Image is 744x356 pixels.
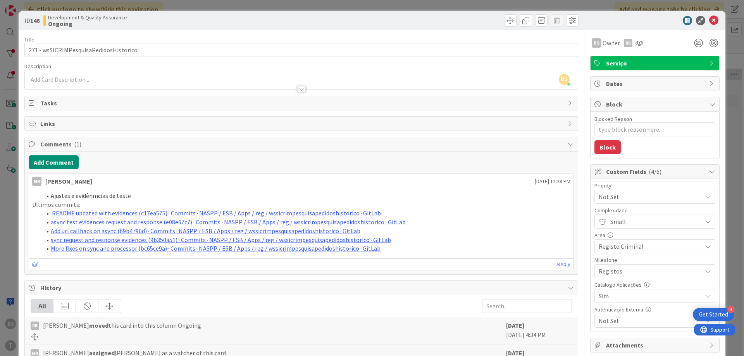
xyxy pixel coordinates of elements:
a: async test evidences request and response (e08e67c7) · Commits · NASPP / ESB / Apps / reg / wssic... [51,218,406,226]
div: RB [31,322,39,330]
span: [PERSON_NAME] this card into this column Ongoing [43,321,201,330]
span: Not Set [599,191,698,202]
span: Sim [599,291,698,301]
div: Priority [594,183,715,188]
div: Get Started [699,311,728,318]
input: type card name here... [24,43,578,57]
button: Block [594,140,621,154]
span: Not Set [599,315,698,326]
span: Small [610,216,698,227]
span: Block [606,100,705,109]
span: History [40,283,564,292]
span: Registos [599,266,698,277]
span: Custom Fields [606,167,705,176]
div: Complexidade [594,208,715,213]
label: Blocked Reason [594,115,632,122]
a: Add url callback on async (69b4790d) · Commits · NASPP / ESB / Apps / reg / wssicrimpesquisapedid... [51,227,360,235]
div: Open Get Started checklist, remaining modules: 4 [693,308,734,321]
div: All [31,299,53,313]
span: ID [24,16,40,25]
span: ( 1 ) [74,140,81,148]
b: [DATE] [506,322,524,329]
li: Ajustes e evidênmcias de teste [41,191,570,200]
div: RB [624,39,632,47]
a: sync request and response evidences (9b350a51) · Commits · NASPP / ESB / Apps / reg / wssicrimpes... [51,236,391,244]
b: Ongoing [48,21,127,27]
div: Milestone [594,257,715,263]
span: Owner [603,38,620,48]
input: Search... [482,299,572,313]
span: Links [40,119,564,128]
div: Catalogo Aplicações [594,282,715,287]
label: Title [24,36,34,43]
span: Support [16,1,35,10]
div: Autenticação Externa [594,307,715,312]
div: [DATE] 4:34 PM [506,321,572,340]
span: Registo Criminal [599,241,698,252]
span: Dates [606,79,705,88]
span: BS [559,74,570,85]
span: Serviço [606,58,705,68]
p: Ultimos commits: [32,200,570,209]
span: [DATE] 12:28 PM [535,177,570,186]
b: 146 [30,17,40,24]
a: More fixes on sync and processor (bc65ce9a) · Commits · NASPP / ESB / Apps / reg / wssicrimpesqui... [51,244,381,252]
a: README updated with evidences (c17ea575) · Commits · NASPP / ESB / Apps / reg / wssicrimpesquisap... [52,209,381,217]
a: Reply [557,260,570,269]
b: moved [89,322,108,329]
span: Description [24,63,51,70]
button: Add Comment [29,155,79,169]
span: Development & Quality Assurance [48,14,127,21]
span: Attachments [606,341,705,350]
span: Tasks [40,98,564,108]
div: [PERSON_NAME] [45,177,92,186]
div: 4 [727,306,734,313]
div: Area [594,232,715,238]
span: ( 4/6 ) [649,168,661,175]
span: Comments [40,139,564,149]
div: BS [592,38,601,48]
div: MR [32,177,41,186]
